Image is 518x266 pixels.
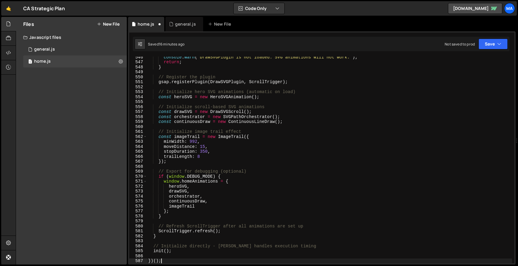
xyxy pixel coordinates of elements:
[129,139,147,144] div: 563
[34,47,55,52] div: general.js
[1,1,16,16] a: 🤙
[34,59,51,64] div: home.js
[175,21,196,27] div: general.js
[129,144,147,149] div: 564
[148,42,184,47] div: Saved
[129,89,147,95] div: 553
[129,229,147,234] div: 581
[478,39,508,49] button: Save
[129,209,147,214] div: 577
[448,3,502,14] a: [DOMAIN_NAME]
[129,154,147,159] div: 566
[129,234,147,239] div: 582
[129,65,147,70] div: 548
[129,70,147,75] div: 549
[129,114,147,120] div: 558
[129,75,147,80] div: 550
[129,124,147,130] div: 560
[208,21,233,27] div: New File
[97,22,120,27] button: New File
[129,184,147,189] div: 572
[129,119,147,124] div: 559
[129,189,147,194] div: 573
[129,95,147,100] div: 554
[28,60,32,64] span: 1
[445,42,475,47] div: Not saved to prod
[129,169,147,174] div: 569
[129,85,147,90] div: 552
[138,21,154,27] div: home.js
[23,55,127,67] div: home.js
[129,239,147,244] div: 583
[234,3,284,14] button: Code Only
[129,214,147,219] div: 578
[129,109,147,114] div: 557
[504,3,515,14] a: Ma
[129,99,147,105] div: 555
[129,179,147,184] div: 571
[129,194,147,199] div: 574
[129,60,147,65] div: 547
[159,42,184,47] div: 16 minutes ago
[129,199,147,204] div: 575
[129,55,147,60] div: 546
[129,244,147,249] div: 584
[129,129,147,134] div: 561
[129,164,147,169] div: 568
[129,105,147,110] div: 556
[129,219,147,224] div: 579
[129,149,147,154] div: 565
[129,174,147,179] div: 570
[129,254,147,259] div: 586
[129,258,147,264] div: 587
[129,134,147,139] div: 562
[129,204,147,209] div: 576
[23,5,65,12] div: CA Strategic Plan
[129,224,147,229] div: 580
[23,21,34,27] h2: Files
[129,249,147,254] div: 585
[129,80,147,85] div: 551
[23,43,127,55] div: 17131/47264.js
[16,31,127,43] div: Javascript files
[129,159,147,164] div: 567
